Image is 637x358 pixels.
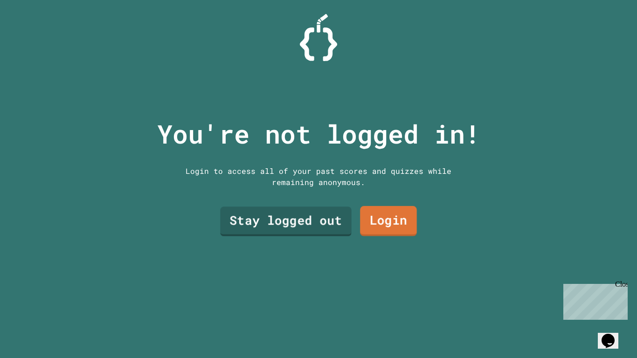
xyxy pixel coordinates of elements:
iframe: chat widget [598,321,628,349]
div: Chat with us now!Close [4,4,64,59]
p: You're not logged in! [157,115,480,153]
iframe: chat widget [560,280,628,320]
a: Login [360,206,417,236]
a: Stay logged out [220,207,351,236]
div: Login to access all of your past scores and quizzes while remaining anonymous. [179,165,458,188]
img: Logo.svg [300,14,337,61]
